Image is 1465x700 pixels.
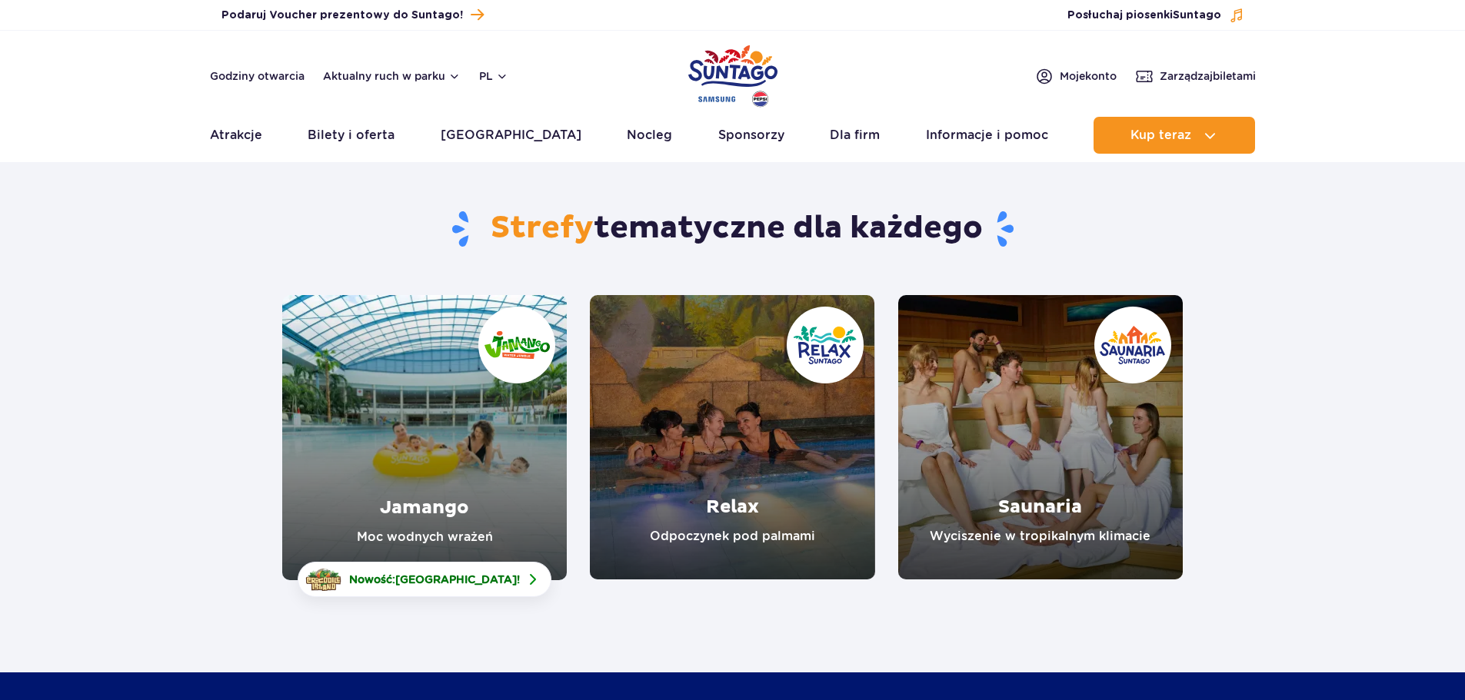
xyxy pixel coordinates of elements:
span: Zarządzaj biletami [1160,68,1256,84]
button: Aktualny ruch w parku [323,70,461,82]
button: pl [479,68,508,84]
span: Podaruj Voucher prezentowy do Suntago! [221,8,463,23]
h1: tematyczne dla każdego [282,209,1183,249]
span: Nowość: ! [349,572,520,587]
a: Informacje i pomoc [926,117,1048,154]
a: Dla firm [830,117,880,154]
button: Posłuchaj piosenkiSuntago [1067,8,1244,23]
a: Bilety i oferta [308,117,395,154]
a: Zarządzajbiletami [1135,67,1256,85]
a: Atrakcje [210,117,262,154]
span: [GEOGRAPHIC_DATA] [395,573,517,586]
span: Moje konto [1060,68,1117,84]
a: Park of Poland [688,38,777,109]
span: Kup teraz [1130,128,1191,142]
span: Posłuchaj piosenki [1067,8,1221,23]
button: Kup teraz [1094,117,1255,154]
a: Saunaria [898,295,1183,579]
span: Strefy [491,209,594,247]
a: [GEOGRAPHIC_DATA] [441,117,581,154]
a: Godziny otwarcia [210,68,305,84]
a: Podaruj Voucher prezentowy do Suntago! [221,5,484,25]
a: Nocleg [627,117,672,154]
a: Relax [590,295,874,579]
a: Nowość:[GEOGRAPHIC_DATA]! [298,562,551,597]
a: Sponsorzy [718,117,784,154]
a: Mojekonto [1035,67,1117,85]
span: Suntago [1173,10,1221,21]
a: Jamango [282,295,567,580]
